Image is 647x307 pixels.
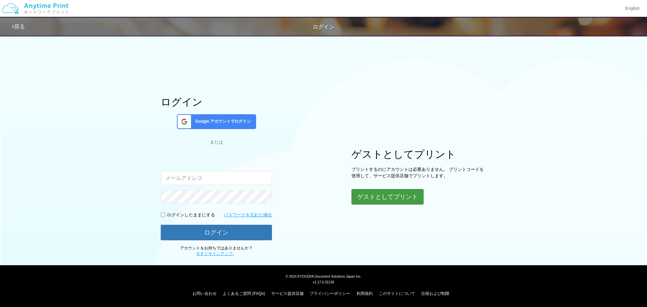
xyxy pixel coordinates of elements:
a: 利用規約 [357,291,373,296]
h1: ゲストとしてプリント [351,149,486,160]
div: または [161,139,272,146]
a: 今すぐサインアップ [196,251,233,256]
span: © 2024 KYOCERA Document Solutions Japan Inc. [286,274,362,278]
a: プライバシーポリシー [310,291,350,296]
input: メールアドレス [161,172,272,185]
p: ログインしたままにする [167,212,215,218]
button: ログイン [161,225,272,240]
button: ゲストとしてプリント [351,189,424,205]
a: 仕様および制限 [421,291,450,296]
span: 。 [196,251,237,256]
span: v1.17.0.32136 [313,280,334,284]
a: よくあるご質問 (FAQs) [223,291,265,296]
a: サービス提供店舗 [271,291,304,296]
p: プリントするのにアカウントは必要ありません。 プリントコードを使用して、サービス提供店舗でプリントします。 [351,166,486,179]
a: このサイトについて [379,291,415,296]
span: Google アカウントでログイン [192,119,251,124]
a: お問い合わせ [192,291,217,296]
p: アカウントをお持ちではありませんか？ [161,245,272,257]
a: 戻る [12,24,25,29]
a: パスワードを忘れた場合 [224,212,272,218]
h1: ログイン [161,96,272,108]
span: ログイン [313,24,334,30]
